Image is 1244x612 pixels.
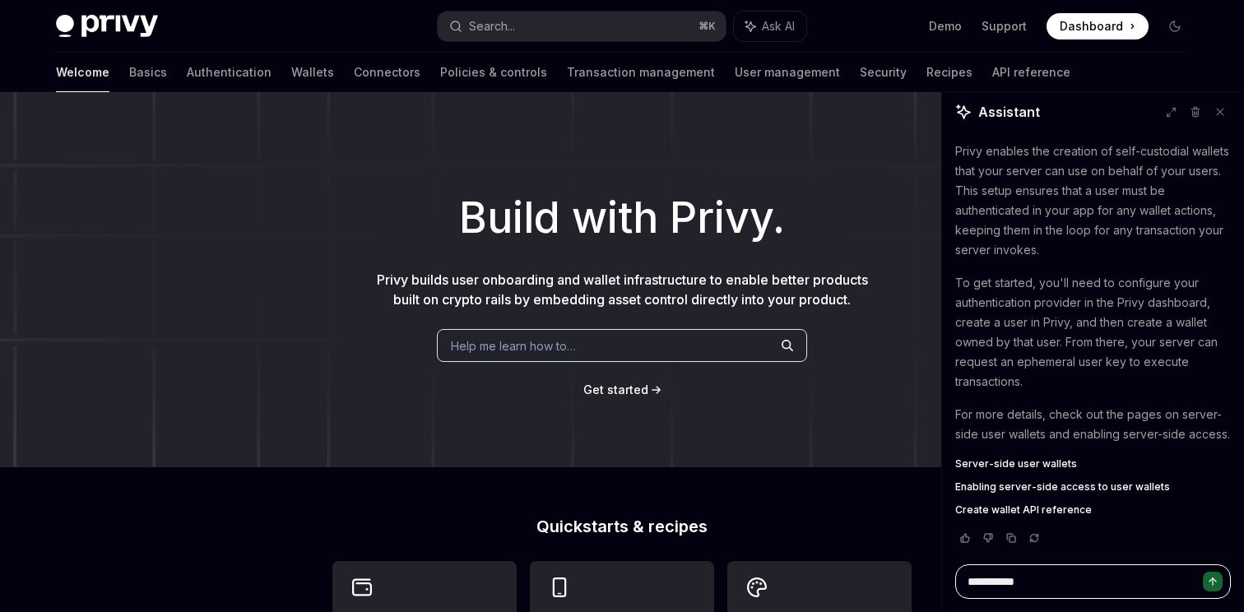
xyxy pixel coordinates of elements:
span: Create wallet API reference [955,503,1092,517]
p: For more details, check out the pages on server-side user wallets and enabling server-side access. [955,405,1231,444]
a: Server-side user wallets [955,457,1231,471]
span: ⌘ K [699,20,716,33]
h2: Quickstarts & recipes [332,518,912,535]
button: Ask AI [734,12,806,41]
a: Transaction management [567,53,715,92]
a: Recipes [926,53,972,92]
a: Welcome [56,53,109,92]
a: Security [860,53,907,92]
img: dark logo [56,15,158,38]
a: Wallets [291,53,334,92]
span: Help me learn how to… [451,337,576,355]
a: Get started [583,382,648,398]
span: Server-side user wallets [955,457,1077,471]
p: To get started, you'll need to configure your authentication provider in the Privy dashboard, cre... [955,273,1231,392]
button: Toggle dark mode [1162,13,1188,39]
a: Connectors [354,53,420,92]
a: Demo [929,18,962,35]
a: Support [982,18,1027,35]
span: Get started [583,382,648,396]
button: Send message [1203,572,1223,591]
a: User management [735,53,840,92]
a: API reference [992,53,1070,92]
span: Assistant [978,102,1040,122]
span: Dashboard [1060,18,1123,35]
a: Authentication [187,53,272,92]
p: Privy enables the creation of self-custodial wallets that your server can use on behalf of your u... [955,141,1231,260]
a: Enabling server-side access to user wallets [955,480,1231,494]
a: Basics [129,53,167,92]
div: Search... [469,16,515,36]
span: Enabling server-side access to user wallets [955,480,1170,494]
span: Privy builds user onboarding and wallet infrastructure to enable better products built on crypto ... [377,271,868,308]
span: Ask AI [762,18,795,35]
a: Policies & controls [440,53,547,92]
a: Dashboard [1047,13,1149,39]
button: Search...⌘K [438,12,726,41]
a: Create wallet API reference [955,503,1231,517]
h1: Build with Privy. [26,186,1218,250]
